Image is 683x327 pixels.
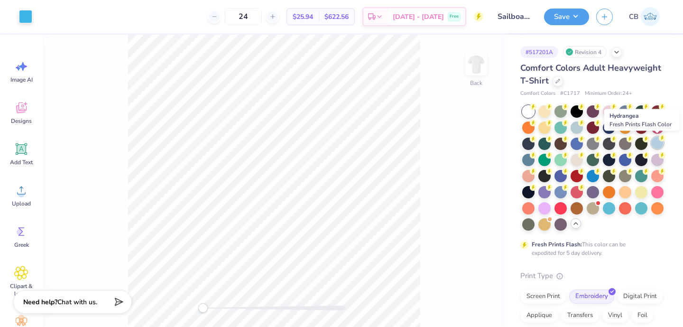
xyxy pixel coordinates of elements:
[641,7,660,26] img: Caroline Beach
[12,200,31,207] span: Upload
[520,62,661,86] span: Comfort Colors Adult Heavyweight T-Shirt
[561,308,599,323] div: Transfers
[585,90,632,98] span: Minimum Order: 24 +
[467,55,486,74] img: Back
[10,159,33,166] span: Add Text
[617,290,663,304] div: Digital Print
[532,240,648,257] div: This color can be expedited for 5 day delivery.
[544,9,589,25] button: Save
[520,308,558,323] div: Applique
[470,79,482,87] div: Back
[393,12,444,22] span: [DATE] - [DATE]
[23,298,57,307] strong: Need help?
[14,241,29,249] span: Greek
[10,76,33,84] span: Image AI
[293,12,313,22] span: $25.94
[625,7,664,26] a: CB
[532,241,582,248] strong: Fresh Prints Flash:
[520,271,664,281] div: Print Type
[609,121,672,128] span: Fresh Prints Flash Color
[450,13,459,20] span: Free
[520,290,566,304] div: Screen Print
[57,298,97,307] span: Chat with us.
[602,308,628,323] div: Vinyl
[6,282,37,298] span: Clipart & logos
[520,46,558,58] div: # 517201A
[569,290,614,304] div: Embroidery
[563,46,607,58] div: Revision 4
[198,303,208,313] div: Accessibility label
[520,90,555,98] span: Comfort Colors
[631,308,654,323] div: Foil
[560,90,580,98] span: # C1717
[629,11,638,22] span: CB
[324,12,349,22] span: $622.56
[604,109,680,131] div: Hydrangea
[11,117,32,125] span: Designs
[225,8,262,25] input: – –
[490,7,537,26] input: Untitled Design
